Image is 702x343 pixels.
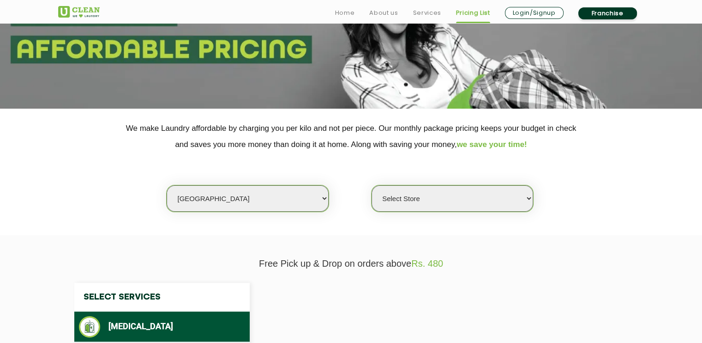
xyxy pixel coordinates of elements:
[74,283,250,312] h4: Select Services
[58,120,644,153] p: We make Laundry affordable by charging you per kilo and not per piece. Our monthly package pricin...
[505,7,564,19] a: Login/Signup
[58,258,644,269] p: Free Pick up & Drop on orders above
[79,316,245,337] li: [MEDICAL_DATA]
[413,7,441,18] a: Services
[456,7,490,18] a: Pricing List
[58,6,100,18] img: UClean Laundry and Dry Cleaning
[369,7,398,18] a: About us
[79,316,101,337] img: Dry Cleaning
[335,7,355,18] a: Home
[457,140,527,149] span: we save your time!
[578,7,637,19] a: Franchise
[411,258,443,269] span: Rs. 480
